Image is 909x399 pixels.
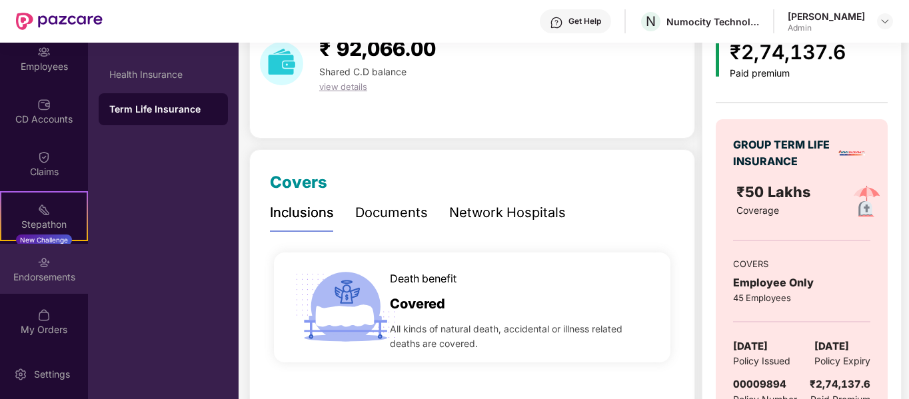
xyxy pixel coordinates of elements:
[1,218,87,231] div: Stepathon
[291,252,401,363] img: icon
[730,68,846,79] div: Paid premium
[270,170,327,195] div: Covers
[845,181,888,224] img: policyIcon
[550,16,563,29] img: svg+xml;base64,PHN2ZyBpZD0iSGVscC0zMngzMiIgeG1sbnM9Imh0dHA6Ly93d3cudzMub3JnLzIwMDAvc3ZnIiB3aWR0aD...
[390,294,445,314] span: Covered
[37,151,51,164] img: svg+xml;base64,PHN2ZyBpZD0iQ2xhaW0iIHhtbG5zPSJodHRwOi8vd3d3LnczLm9yZy8yMDAwL3N2ZyIgd2lkdGg9IjIwIi...
[880,16,890,27] img: svg+xml;base64,PHN2ZyBpZD0iRHJvcGRvd24tMzJ4MzIiIHhtbG5zPSJodHRwOi8vd3d3LnczLm9yZy8yMDAwL3N2ZyIgd2...
[109,103,217,116] div: Term Life Insurance
[733,378,786,390] span: 00009894
[646,13,656,29] span: N
[260,42,303,85] img: download
[355,202,428,223] div: Documents
[666,15,760,28] div: Numocity Technologies Private Limited
[449,202,566,223] div: Network Hospitals
[733,137,833,170] div: GROUP TERM LIFE INSURANCE
[733,274,870,291] div: Employee Only
[37,98,51,111] img: svg+xml;base64,PHN2ZyBpZD0iQ0RfQWNjb3VudHMiIGRhdGEtbmFtZT0iQ0QgQWNjb3VudHMiIHhtbG5zPSJodHRwOi8vd3...
[568,16,601,27] div: Get Help
[37,256,51,269] img: svg+xml;base64,PHN2ZyBpZD0iRW5kb3JzZW1lbnRzIiB4bWxucz0iaHR0cDovL3d3dy53My5vcmcvMjAwMC9zdmciIHdpZH...
[814,354,870,368] span: Policy Expiry
[788,23,865,33] div: Admin
[16,234,72,245] div: New Challenge
[30,368,74,381] div: Settings
[319,81,367,92] span: view details
[736,204,779,216] span: Coverage
[838,139,867,168] img: insurerLogo
[16,13,103,30] img: New Pazcare Logo
[37,45,51,59] img: svg+xml;base64,PHN2ZyBpZD0iRW1wbG95ZWVzIiB4bWxucz0iaHR0cDovL3d3dy53My5vcmcvMjAwMC9zdmciIHdpZHRoPS...
[14,368,27,381] img: svg+xml;base64,PHN2ZyBpZD0iU2V0dGluZy0yMHgyMCIgeG1sbnM9Imh0dHA6Ly93d3cudzMub3JnLzIwMDAvc3ZnIiB3aW...
[733,257,870,270] div: COVERS
[733,291,870,304] div: 45 Employees
[109,69,217,80] div: Health Insurance
[733,338,768,354] span: [DATE]
[733,354,790,368] span: Policy Issued
[270,202,334,223] div: Inclusions
[814,338,849,354] span: [DATE]
[810,376,870,392] div: ₹2,74,137.6
[730,37,846,68] div: ₹2,74,137.6
[390,270,456,287] span: Death benefit
[736,183,814,200] span: ₹50 Lakhs
[37,308,51,322] img: svg+xml;base64,PHN2ZyBpZD0iTXlfT3JkZXJzIiBkYXRhLW5hbWU9Ik15IE9yZGVycyIgeG1sbnM9Imh0dHA6Ly93d3cudz...
[390,322,654,351] span: All kinds of natural death, accidental or illness related deaths are covered.
[37,203,51,216] img: svg+xml;base64,PHN2ZyB4bWxucz0iaHR0cDovL3d3dy53My5vcmcvMjAwMC9zdmciIHdpZHRoPSIyMSIgaGVpZ2h0PSIyMC...
[319,37,436,61] span: ₹ 92,066.00
[319,66,407,77] span: Shared C.D balance
[716,43,719,77] img: icon
[788,10,865,23] div: [PERSON_NAME]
